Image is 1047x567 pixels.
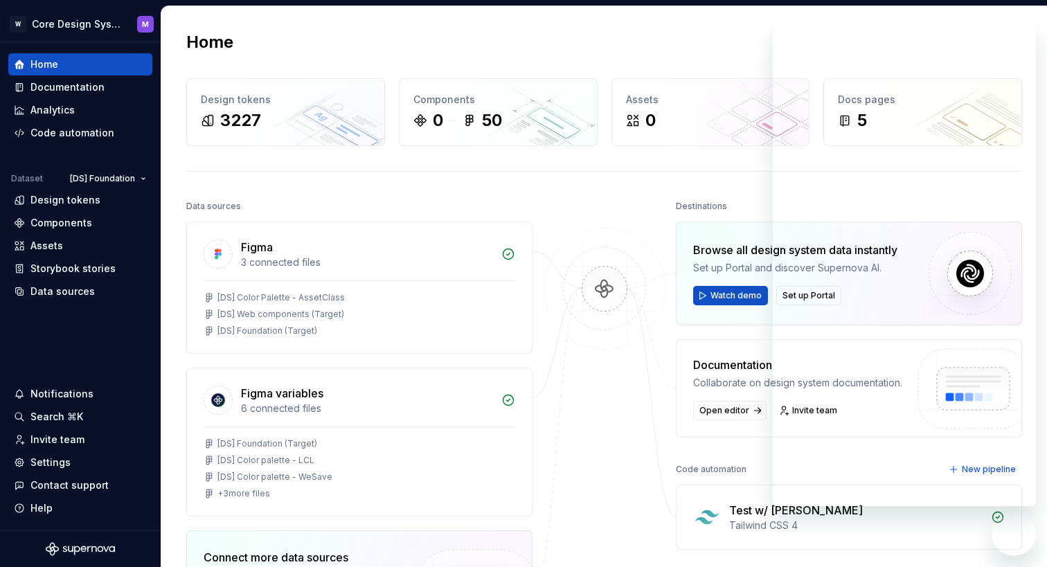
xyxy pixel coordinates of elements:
[70,173,135,184] span: [DS] Foundation
[693,261,897,275] div: Set up Portal and discover Supernova AI.
[217,455,314,466] div: [DS] Color palette - LCL
[30,80,105,94] div: Documentation
[32,17,120,31] div: Core Design System
[693,376,902,390] div: Collaborate on design system documentation.
[30,239,63,253] div: Assets
[399,78,598,146] a: Components050
[773,21,1036,506] iframe: Okno komunikatora
[8,189,152,211] a: Design tokens
[217,438,317,449] div: [DS] Foundation (Target)
[30,501,53,515] div: Help
[186,197,241,216] div: Data sources
[241,239,273,255] div: Figma
[693,286,768,305] button: Watch demo
[8,53,152,75] a: Home
[241,402,493,415] div: 6 connected files
[8,235,152,257] a: Assets
[30,57,58,71] div: Home
[30,433,84,447] div: Invite team
[8,429,152,451] a: Invite team
[30,478,109,492] div: Contact support
[30,285,95,298] div: Data sources
[204,549,391,566] div: Connect more data sources
[710,290,762,301] span: Watch demo
[626,93,796,107] div: Assets
[30,103,75,117] div: Analytics
[46,542,115,556] svg: Supernova Logo
[186,31,233,53] h2: Home
[8,497,152,519] button: Help
[30,216,92,230] div: Components
[3,9,158,39] button: WCore Design SystemM
[217,488,270,499] div: + 3 more files
[186,78,385,146] a: Design tokens3227
[11,173,43,184] div: Dataset
[611,78,810,146] a: Assets0
[8,451,152,474] a: Settings
[217,292,345,303] div: [DS] Color Palette - AssetClass
[186,222,533,354] a: Figma3 connected files[DS] Color Palette - AssetClass[DS] Web components (Target)[DS] Foundation ...
[729,502,863,519] div: Test w/ [PERSON_NAME]
[8,212,152,234] a: Components
[30,262,116,276] div: Storybook stories
[30,410,83,424] div: Search ⌘K
[217,325,317,336] div: [DS] Foundation (Target)
[413,93,583,107] div: Components
[220,109,261,132] div: 3227
[992,512,1036,556] iframe: Przycisk uruchamiania okna komunikatora, konwersacja w toku
[30,126,114,140] div: Code automation
[30,387,93,401] div: Notifications
[693,357,902,373] div: Documentation
[482,109,502,132] div: 50
[8,122,152,144] a: Code automation
[241,255,493,269] div: 3 connected files
[217,309,344,320] div: [DS] Web components (Target)
[693,242,897,258] div: Browse all design system data instantly
[8,258,152,280] a: Storybook stories
[30,193,100,207] div: Design tokens
[8,99,152,121] a: Analytics
[186,368,533,516] a: Figma variables6 connected files[DS] Foundation (Target)[DS] Color palette - LCL[DS] Color palett...
[8,76,152,98] a: Documentation
[64,169,152,188] button: [DS] Foundation
[8,406,152,428] button: Search ⌘K
[217,471,332,483] div: [DS] Color palette - WeSave
[241,385,323,402] div: Figma variables
[645,109,656,132] div: 0
[8,474,152,496] button: Contact support
[10,16,26,33] div: W
[699,405,749,416] span: Open editor
[142,19,149,30] div: M
[676,197,727,216] div: Destinations
[729,519,983,532] div: Tailwind CSS 4
[433,109,443,132] div: 0
[693,401,767,420] a: Open editor
[201,93,370,107] div: Design tokens
[676,460,746,479] div: Code automation
[8,280,152,303] a: Data sources
[8,383,152,405] button: Notifications
[30,456,71,469] div: Settings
